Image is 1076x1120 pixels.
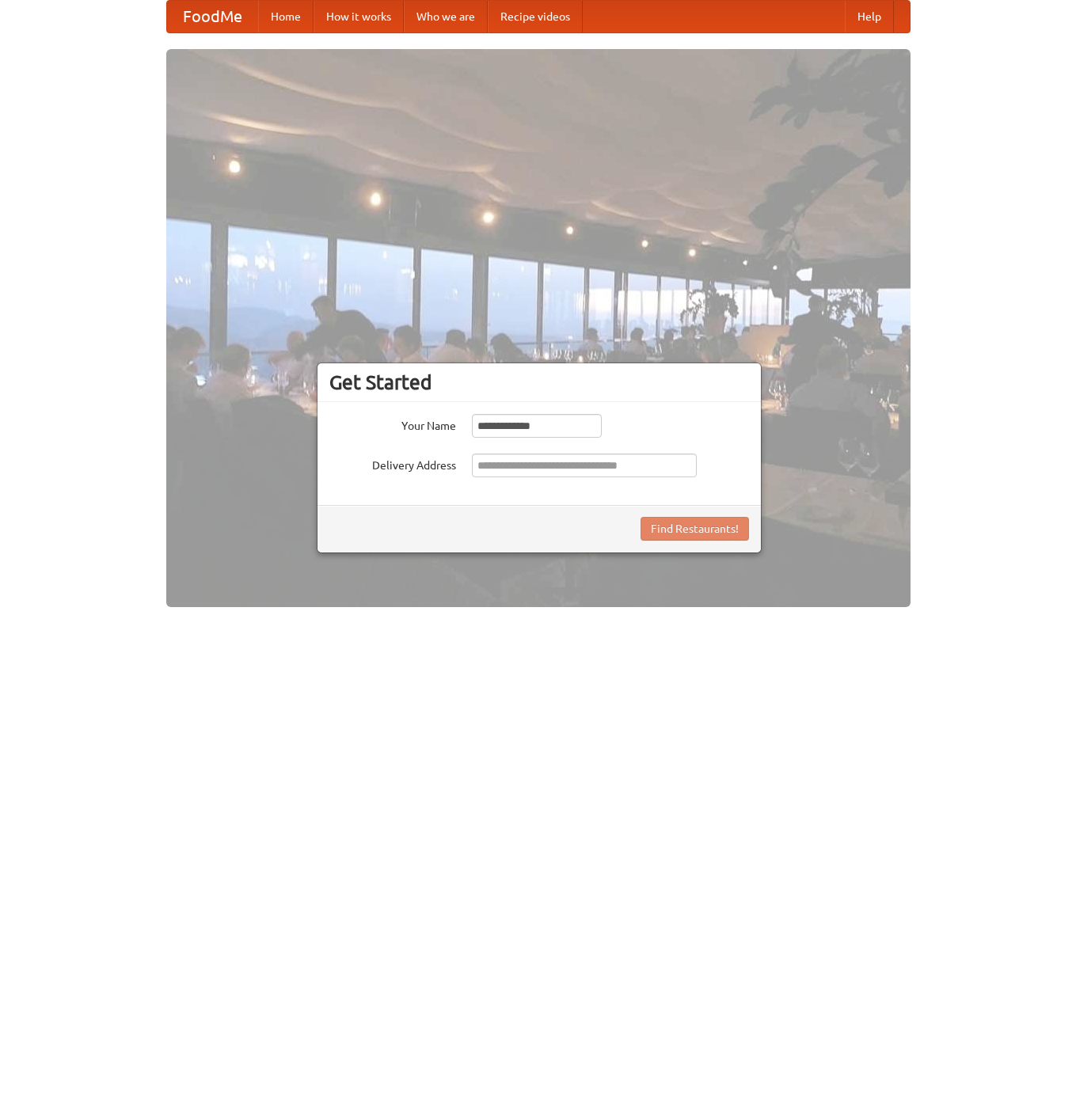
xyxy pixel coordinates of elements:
[329,370,749,394] h3: Get Started
[845,1,894,32] a: Help
[329,414,456,434] label: Your Name
[329,454,456,473] label: Delivery Address
[314,1,404,32] a: How it works
[404,1,488,32] a: Who we are
[641,517,749,541] button: Find Restaurants!
[258,1,314,32] a: Home
[488,1,583,32] a: Recipe videos
[167,1,258,32] a: FoodMe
